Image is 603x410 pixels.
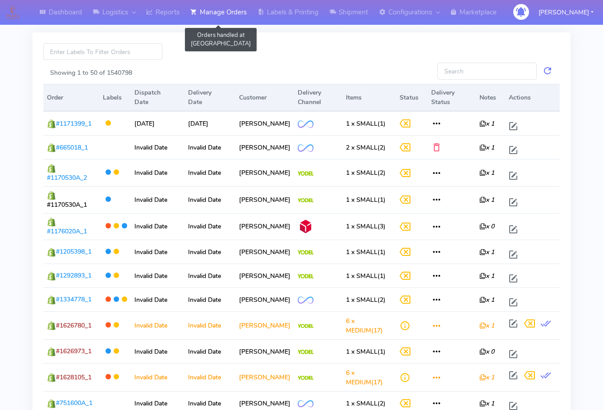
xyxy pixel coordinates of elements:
input: Search [437,63,537,79]
img: Yodel [298,250,313,255]
input: Enter Labels To Filter Orders [43,43,162,60]
img: OnFleet [298,144,313,152]
td: Invalid Date [131,213,184,240]
td: Invalid Date [131,287,184,311]
th: Status [396,84,428,111]
label: Showing 1 to 50 of 1540798 [50,68,132,77]
td: Invalid Date [184,186,235,213]
span: (1) [346,272,386,280]
td: [PERSON_NAME] [235,240,294,264]
th: Notes [476,84,505,111]
img: DPD [298,219,313,234]
td: [PERSON_NAME] [235,213,294,240]
span: (1) [346,248,386,256]
td: Invalid Date [131,363,184,391]
span: #1626780_1 [56,321,92,330]
span: #1334778_1 [56,295,92,304]
span: #1628105_1 [56,373,92,382]
img: Yodel [298,376,313,380]
span: (2) [346,296,386,304]
img: OnFleet [298,400,313,408]
span: #1292893_1 [56,271,92,280]
td: [PERSON_NAME] [235,264,294,287]
td: Invalid Date [131,135,184,159]
span: #1170530A_1 [47,200,87,209]
i: x 1 [479,321,494,330]
i: x 0 [479,222,494,231]
span: 2 x SMALL [346,143,377,152]
span: 1 x SMALL [346,272,377,280]
i: x 0 [479,347,494,356]
span: #1176020A_1 [47,227,87,236]
th: Customer [235,84,294,111]
span: (1) [346,119,386,128]
td: Invalid Date [184,264,235,287]
i: x 1 [479,143,494,152]
span: 1 x SMALL [346,248,377,256]
i: x 1 [479,272,494,280]
th: Delivery Status [428,84,475,111]
td: Invalid Date [131,311,184,339]
td: [PERSON_NAME] [235,339,294,363]
img: Yodel [298,350,313,354]
i: x 1 [479,399,494,408]
td: Invalid Date [131,264,184,287]
td: Invalid Date [131,186,184,213]
span: #1171399_1 [56,119,92,128]
span: (17) [346,317,383,335]
span: (1) [346,347,386,356]
td: [PERSON_NAME] [235,186,294,213]
td: [PERSON_NAME] [235,311,294,339]
span: #1170530A_2 [47,173,87,182]
span: 1 x SMALL [346,347,377,356]
td: Invalid Date [184,287,235,311]
th: Items [342,84,396,111]
span: 1 x SMALL [346,399,377,408]
th: Order [43,84,99,111]
td: Invalid Date [184,159,235,186]
th: Dispatch Date [131,84,184,111]
th: Delivery Channel [294,84,342,111]
span: 1 x SMALL [346,222,377,231]
span: #665018_1 [56,143,88,152]
td: [DATE] [184,111,235,135]
td: Invalid Date [131,159,184,186]
span: (2) [346,169,386,177]
span: #751600A_1 [56,399,92,407]
span: (2) [346,399,386,408]
td: Invalid Date [184,339,235,363]
i: x 1 [479,296,494,304]
td: Invalid Date [131,240,184,264]
td: Invalid Date [184,240,235,264]
img: Yodel [298,324,313,328]
td: Invalid Date [131,339,184,363]
td: [PERSON_NAME] [235,159,294,186]
span: (2) [346,143,386,152]
span: 1 x SMALL [346,169,377,177]
i: x 1 [479,196,494,204]
th: Labels [99,84,131,111]
td: [PERSON_NAME] [235,135,294,159]
span: (1) [346,196,386,204]
td: Invalid Date [184,135,235,159]
span: #1205398_1 [56,247,92,256]
img: OnFleet [298,296,313,304]
img: OnFleet [298,120,313,128]
td: Invalid Date [184,213,235,240]
img: Yodel [298,198,313,203]
td: [PERSON_NAME] [235,363,294,391]
i: x 1 [479,373,494,382]
span: 1 x SMALL [346,296,377,304]
span: #1626973_1 [56,347,92,355]
th: Actions [505,84,560,111]
td: [DATE] [131,111,184,135]
span: 1 x SMALL [346,119,377,128]
th: Delivery Date [184,84,235,111]
span: (17) [346,369,383,387]
td: Invalid Date [184,363,235,391]
td: Invalid Date [184,311,235,339]
img: Yodel [298,171,313,176]
i: x 1 [479,248,494,256]
span: 1 x SMALL [346,196,377,204]
span: 6 x MEDIUM [346,317,371,335]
